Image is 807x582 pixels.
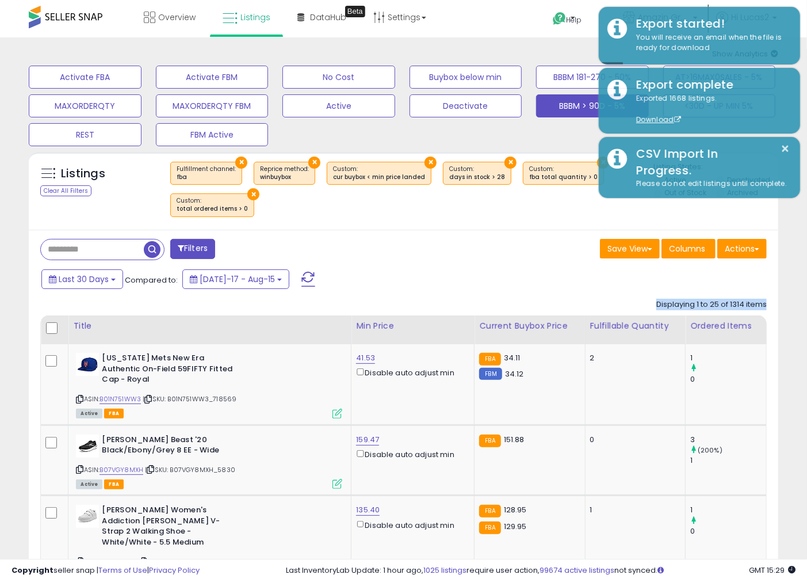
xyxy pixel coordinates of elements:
img: 41UhPXjnmNL._SL40_.jpg [76,353,99,376]
div: seller snap | | [12,565,200,576]
div: Ordered Items [690,320,762,332]
button: × [308,157,320,169]
span: | SKU: B07VGY8MXH_5830 [145,465,235,474]
a: Terms of Use [98,565,147,576]
span: [DATE]-17 - Aug-15 [200,273,275,285]
span: | SKU: B01N751WW3_718569 [143,394,236,404]
span: Help [567,15,582,25]
span: 2025-09-15 15:29 GMT [749,565,795,576]
button: Active [282,94,395,117]
span: Listings [240,12,270,23]
div: 0 [690,374,766,385]
small: FBA [479,435,500,447]
div: 0 [690,526,766,537]
div: fba [177,173,236,181]
span: All listings currently available for purchase on Amazon [76,409,102,419]
div: Disable auto adjust min [356,448,465,460]
div: Tooltip anchor [345,6,365,17]
button: BBBM 181-270 - 50% [536,66,649,89]
span: DataHub [310,12,346,23]
div: You will receive an email when the file is ready for download [628,32,791,54]
small: FBA [479,353,500,366]
button: BBBM > 90D - 5% [536,94,649,117]
strong: Copyright [12,565,53,576]
button: Activate FBA [29,66,141,89]
button: [DATE]-17 - Aug-15 [182,269,289,289]
button: × [597,157,609,169]
button: Deactivate [410,94,522,117]
div: 0 [590,435,677,445]
img: 41ioYrLyE1L._SL40_.jpg [76,435,99,458]
small: FBA [479,522,500,534]
button: × [504,157,517,169]
div: 2 [590,353,677,363]
div: CSV Import In Progress. [628,146,791,178]
div: Min Price [356,320,469,332]
div: total ordered items > 0 [177,205,248,213]
div: Last InventoryLab Update: 1 hour ago, require user action, not synced. [286,565,795,576]
button: FBM Active [156,123,269,146]
span: Overview [158,12,196,23]
span: 34.12 [505,368,524,379]
div: Title [73,320,346,332]
span: FBA [104,409,124,419]
button: Activate FBM [156,66,269,89]
div: Disable auto adjust min [356,519,465,531]
div: days in stock > 28 [449,173,505,181]
div: cur buybox < min price landed [333,173,425,181]
a: Help [544,3,605,37]
div: 1 [690,505,766,515]
div: 1 [690,353,766,363]
button: REST [29,123,141,146]
button: MAXORDERQTY [29,94,141,117]
div: winbuybox [260,173,309,181]
b: [PERSON_NAME] Women's Addiction [PERSON_NAME] V-Strap 2 Walking Shoe - White/White - 5.5 Medium [102,505,242,550]
button: × [781,142,790,156]
div: Current Buybox Price [479,320,580,332]
a: B07VGY8MXH [100,465,143,475]
span: Fulfillment channel : [177,165,236,182]
a: 99674 active listings [540,565,614,576]
span: All listings currently available for purchase on Amazon [76,480,102,489]
span: Custom: [449,165,505,182]
span: Custom: [529,165,598,182]
i: Get Help [552,12,567,26]
span: 129.95 [504,521,527,532]
span: Custom: [333,165,425,182]
div: Clear All Filters [40,185,91,196]
button: × [247,188,259,200]
span: Compared to: [125,275,178,286]
div: Fulfillable Quantity [590,320,681,332]
small: FBA [479,505,500,518]
div: Disable auto adjust min [356,366,465,378]
h5: Listings [61,166,105,182]
span: 34.11 [504,352,521,363]
a: Privacy Policy [149,565,200,576]
div: 3 [690,435,766,445]
button: Actions [717,239,767,258]
button: MAXORDERQTY FBM [156,94,269,117]
button: Filters [170,239,215,259]
img: 311xKLKIOvL._SL40_.jpg [76,505,99,528]
button: Columns [661,239,716,258]
div: ASIN: [76,353,342,417]
a: 1025 listings [423,565,466,576]
b: [PERSON_NAME] Beast '20 Black/Ebony/Grey 8 EE - Wide [102,435,242,459]
a: 159.47 [356,434,379,446]
span: Last 30 Days [59,273,109,285]
span: FBA [104,480,124,489]
b: [US_STATE] Mets New Era Authentic On-Field 59FIFTY Fitted Cap - Royal [102,353,242,388]
small: (200%) [698,446,722,455]
span: 151.88 [504,434,525,445]
button: × [424,157,437,169]
div: Exported 1668 listings. [628,93,791,125]
small: FBM [479,368,502,380]
div: ASIN: [76,435,342,488]
button: Last 30 Days [41,269,123,289]
a: Download [636,115,681,124]
span: 128.95 [504,504,527,515]
button: × [235,157,247,169]
button: AT>16MAX0SALES - 5% [663,66,776,89]
a: 41.53 [356,352,375,364]
button: Buybox below min [410,66,522,89]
